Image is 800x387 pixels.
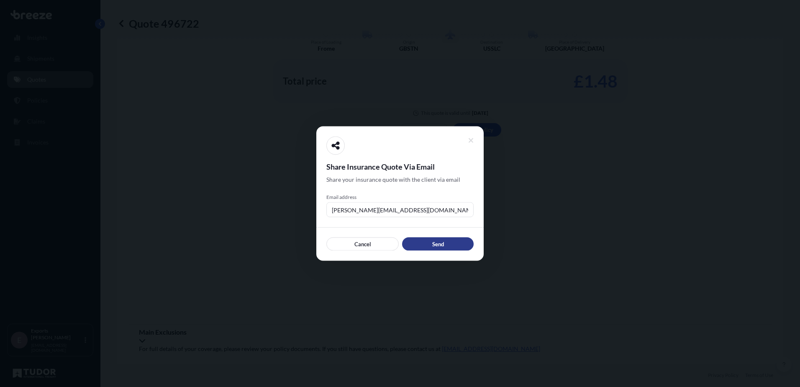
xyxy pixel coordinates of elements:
span: Email address [326,194,474,201]
button: Send [402,237,474,251]
p: Send [432,240,444,248]
button: Cancel [326,237,399,251]
span: Share your insurance quote with the client via email [326,175,460,184]
input: example@gmail.com [326,202,474,217]
p: Cancel [354,240,371,248]
span: Share Insurance Quote Via Email [326,162,474,172]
